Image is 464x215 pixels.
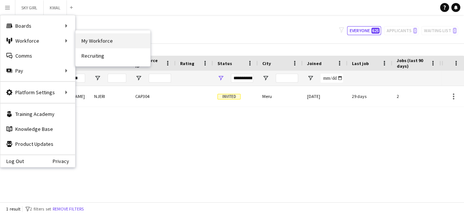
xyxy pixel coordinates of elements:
div: NJERI [90,86,131,107]
div: Meru [258,86,303,107]
span: Jobs (last 90 days) [397,58,427,69]
div: 2 [392,86,441,107]
a: Knowledge Base [0,122,75,136]
span: Joined [307,61,322,66]
span: City [262,61,271,66]
a: Training Academy [0,107,75,122]
span: 2 filters set [30,206,51,212]
button: Everyone625 [347,26,381,35]
button: Open Filter Menu [217,75,224,82]
button: Open Filter Menu [307,75,314,82]
a: Privacy [53,158,75,164]
input: Joined Filter Input [321,74,343,83]
div: Pay [0,63,75,78]
button: Open Filter Menu [135,75,142,82]
a: Comms [0,48,75,63]
button: Remove filters [51,205,85,213]
input: Last Name Filter Input [108,74,126,83]
a: My Workforce [75,33,150,48]
span: Last job [352,61,369,66]
span: 625 [371,28,380,34]
button: KWAL [44,0,67,15]
input: Workforce ID Filter Input [149,74,171,83]
button: Open Filter Menu [262,75,269,82]
input: First Name Filter Input [66,74,85,83]
div: Boards [0,18,75,33]
a: Product Updates [0,136,75,151]
div: Workforce [0,33,75,48]
div: [DATE] [303,86,347,107]
span: Rating [180,61,194,66]
div: CAP304 [131,86,176,107]
button: SKY GIRL [15,0,44,15]
div: Platform Settings [0,85,75,100]
div: 29 days [347,86,392,107]
input: City Filter Input [276,74,298,83]
a: Log Out [0,158,24,164]
span: Invited [217,94,241,99]
span: Status [217,61,232,66]
a: Recruiting [75,48,150,63]
button: Open Filter Menu [94,75,101,82]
